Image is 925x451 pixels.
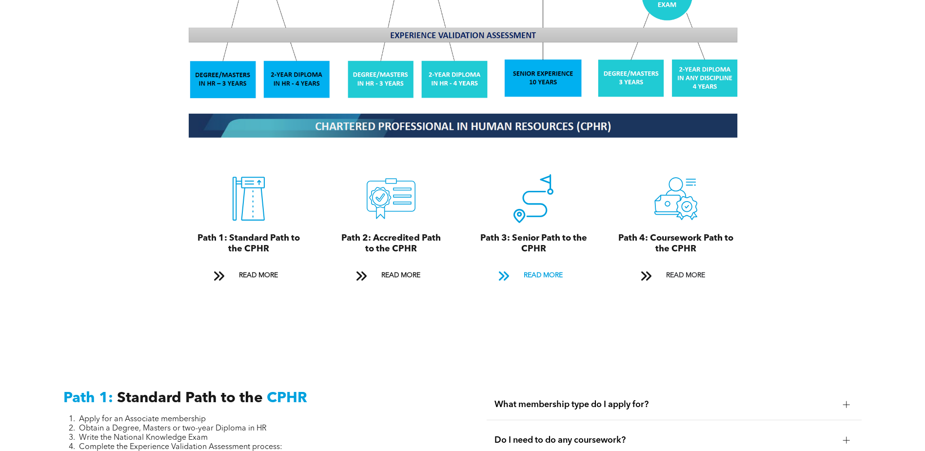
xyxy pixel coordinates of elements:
[520,266,566,285] span: READ MORE
[63,391,113,406] span: Path 1:
[349,266,433,285] a: READ MORE
[79,443,282,451] span: Complete the Experience Validation Assessment process:
[197,234,300,253] span: Path 1: Standard Path to the CPHR
[634,266,718,285] a: READ MORE
[79,425,267,432] span: Obtain a Degree, Masters or two-year Diploma in HR
[79,434,208,442] span: Write the National Knowledge Exam
[663,266,709,285] span: READ MORE
[618,234,733,253] span: Path 4: Coursework Path to the CPHR
[492,266,575,285] a: READ MORE
[267,391,307,406] span: CPHR
[117,391,263,406] span: Standard Path to the
[480,234,587,253] span: Path 3: Senior Path to the CPHR
[79,415,206,423] span: Apply for an Associate membership
[378,266,424,285] span: READ MORE
[236,266,281,285] span: READ MORE
[494,399,835,410] span: What membership type do I apply for?
[494,435,835,446] span: Do I need to do any coursework?
[207,266,291,285] a: READ MORE
[341,234,441,253] span: Path 2: Accredited Path to the CPHR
